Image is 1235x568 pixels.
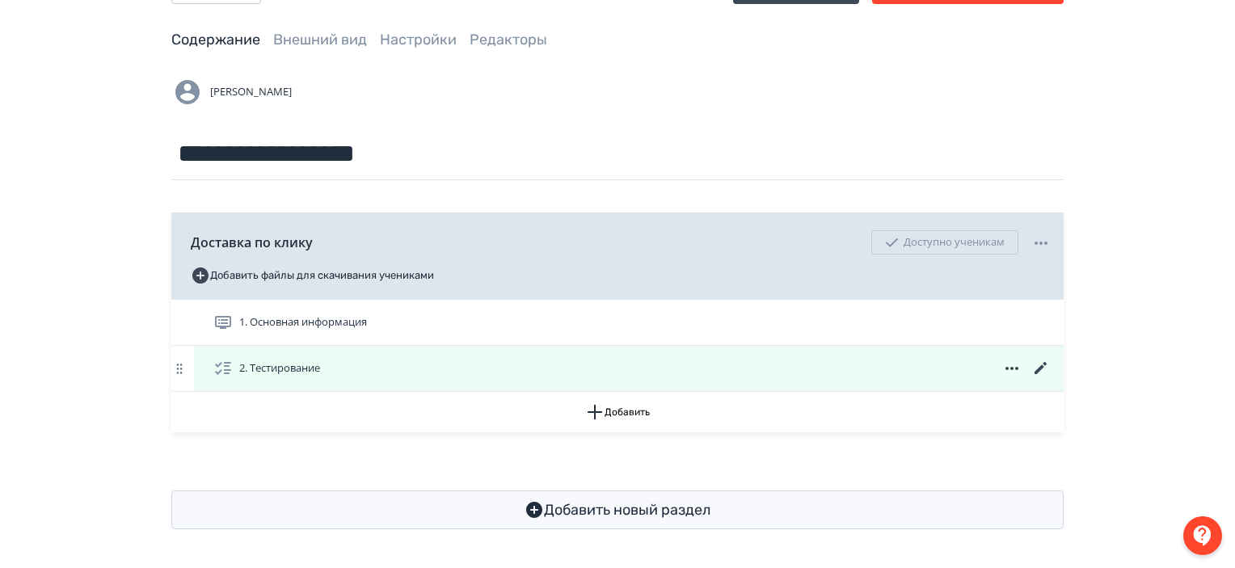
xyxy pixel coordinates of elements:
[171,31,260,48] a: Содержание
[171,490,1064,529] button: Добавить новый раздел
[191,233,313,252] span: Доставка по клику
[239,314,367,330] span: 1. Основная информация
[171,300,1064,346] div: 1. Основная информация
[273,31,367,48] a: Внешний вид
[239,360,320,377] span: 2. Тестирование
[210,84,292,100] span: [PERSON_NAME]
[871,230,1018,255] div: Доступно ученикам
[171,346,1064,392] div: 2. Тестирование
[470,31,547,48] a: Редакторы
[191,263,434,288] button: Добавить файлы для скачивания учениками
[171,392,1064,432] button: Добавить
[380,31,457,48] a: Настройки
